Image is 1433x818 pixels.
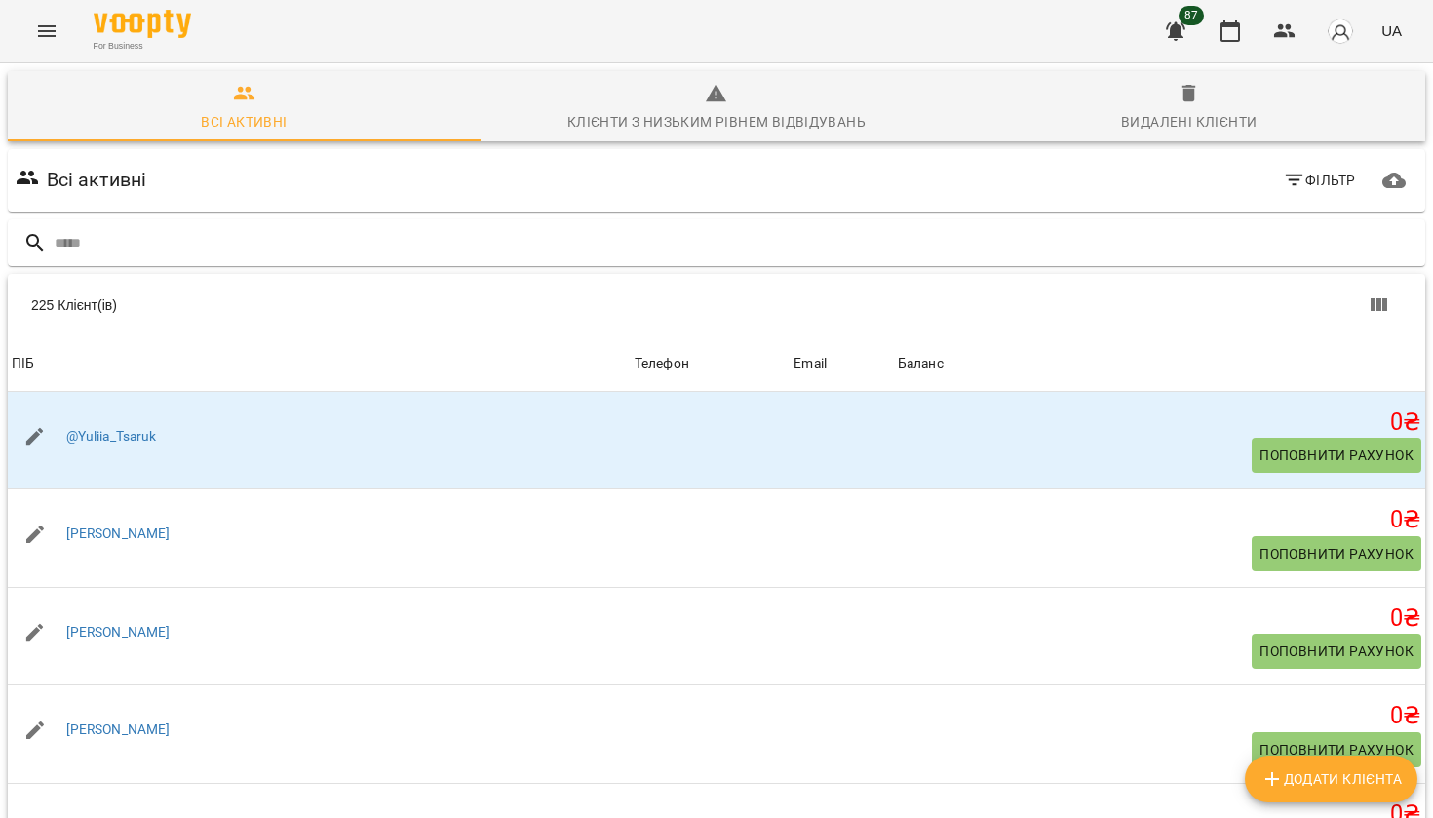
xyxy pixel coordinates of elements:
[1259,640,1414,663] span: Поповнити рахунок
[635,352,689,375] div: Телефон
[1252,536,1421,571] button: Поповнити рахунок
[898,701,1421,731] h5: 0 ₴
[635,352,786,375] span: Телефон
[898,505,1421,535] h5: 0 ₴
[12,352,34,375] div: ПІБ
[66,721,171,737] a: [PERSON_NAME]
[1252,634,1421,669] button: Поповнити рахунок
[1179,6,1204,25] span: 87
[898,352,1421,375] span: Баланс
[898,604,1421,634] h5: 0 ₴
[1259,738,1414,761] span: Поповнити рахунок
[1259,444,1414,467] span: Поповнити рахунок
[794,352,827,375] div: Email
[8,274,1425,336] div: Table Toolbar
[898,408,1421,438] h5: 0 ₴
[31,295,736,315] div: 225 Клієнт(ів)
[1283,169,1356,192] span: Фільтр
[66,526,171,541] a: [PERSON_NAME]
[12,352,627,375] span: ПІБ
[898,352,944,375] div: Баланс
[201,110,287,134] div: Всі активні
[1252,732,1421,767] button: Поповнити рахунок
[1260,767,1402,791] span: Додати клієнта
[898,352,944,375] div: Sort
[1381,20,1402,41] span: UA
[66,428,157,444] a: @Yuliia_Tsaruk
[635,352,689,375] div: Sort
[1121,110,1257,134] div: Видалені клієнти
[12,352,34,375] div: Sort
[567,110,866,134] div: Клієнти з низьким рівнем відвідувань
[94,10,191,38] img: Voopty Logo
[794,352,827,375] div: Sort
[23,8,70,55] button: Menu
[1245,756,1417,802] button: Додати клієнта
[1275,163,1364,198] button: Фільтр
[1259,542,1414,565] span: Поповнити рахунок
[66,624,171,640] a: [PERSON_NAME]
[94,40,191,53] span: For Business
[1355,282,1402,329] button: Вигляд колонок
[1327,18,1354,45] img: avatar_s.png
[1252,438,1421,473] button: Поповнити рахунок
[47,165,147,195] h6: Всі активні
[794,352,890,375] span: Email
[1374,13,1410,49] button: UA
